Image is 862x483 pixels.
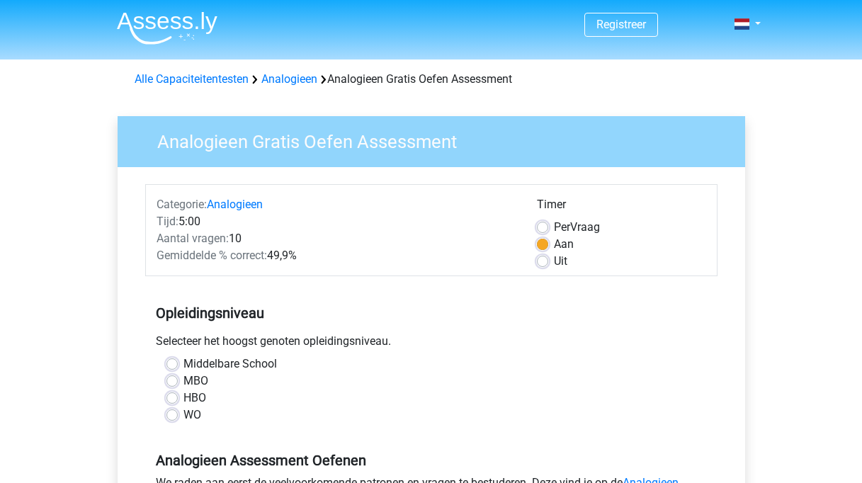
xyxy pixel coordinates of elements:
[554,220,570,234] span: Per
[554,236,574,253] label: Aan
[135,72,249,86] a: Alle Capaciteitentesten
[157,232,229,245] span: Aantal vragen:
[554,219,600,236] label: Vraag
[183,407,201,424] label: WO
[596,18,646,31] a: Registreer
[117,11,217,45] img: Assessly
[146,230,526,247] div: 10
[157,215,178,228] span: Tijd:
[140,125,735,153] h3: Analogieen Gratis Oefen Assessment
[261,72,317,86] a: Analogieen
[145,333,718,356] div: Selecteer het hoogst genoten opleidingsniveau.
[157,249,267,262] span: Gemiddelde % correct:
[156,299,707,327] h5: Opleidingsniveau
[129,71,734,88] div: Analogieen Gratis Oefen Assessment
[554,253,567,270] label: Uit
[146,247,526,264] div: 49,9%
[146,213,526,230] div: 5:00
[156,452,707,469] h5: Analogieen Assessment Oefenen
[183,373,208,390] label: MBO
[207,198,263,211] a: Analogieen
[183,356,277,373] label: Middelbare School
[537,196,706,219] div: Timer
[183,390,206,407] label: HBO
[157,198,207,211] span: Categorie:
